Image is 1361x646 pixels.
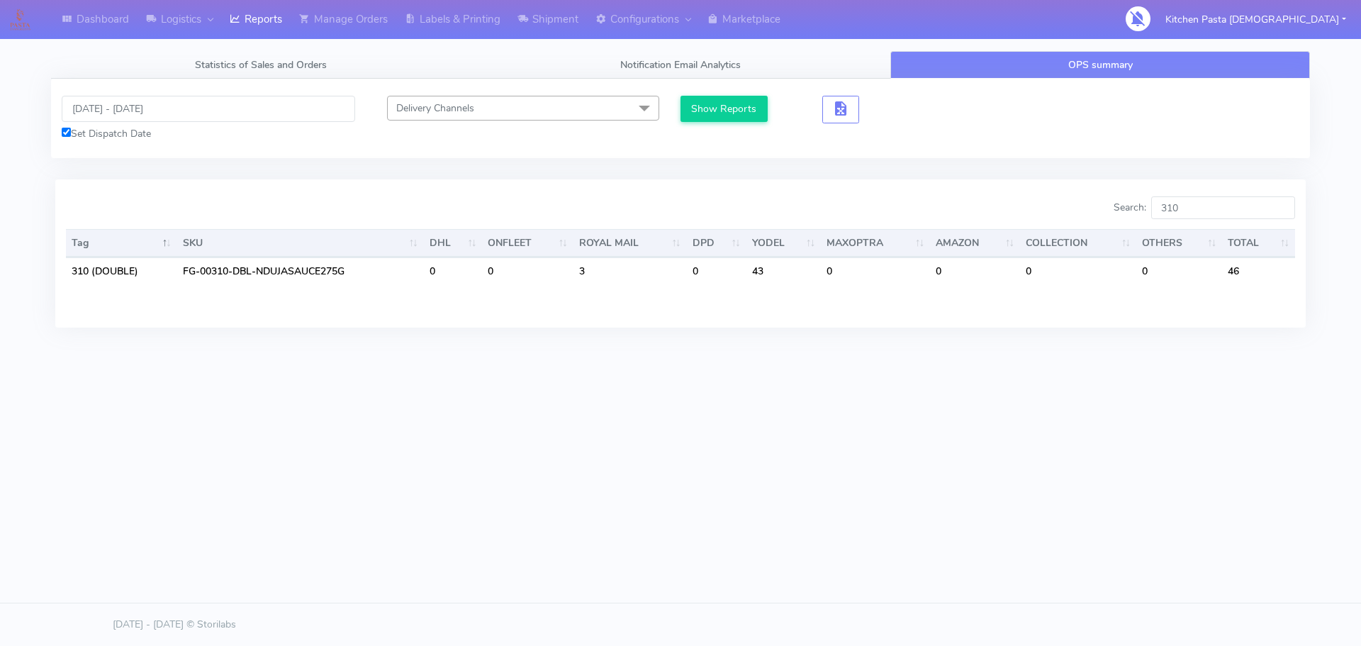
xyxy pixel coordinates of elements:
td: 0 [1136,257,1222,284]
td: 0 [687,257,746,284]
td: 0 [930,257,1020,284]
th: ROYAL MAIL : activate to sort column ascending [573,229,687,257]
th: COLLECTION : activate to sort column ascending [1020,229,1136,257]
th: ONFLEET : activate to sort column ascending [482,229,573,257]
td: 0 [1020,257,1136,284]
span: Statistics of Sales and Orders [195,58,327,72]
th: DPD : activate to sort column ascending [687,229,746,257]
span: Delivery Channels [396,101,474,115]
th: TOTAL : activate to sort column ascending [1222,229,1295,257]
td: 43 [746,257,822,284]
input: Search: [1151,196,1295,219]
td: 310 (DOUBLE) [66,257,177,284]
td: 0 [424,257,483,284]
button: Show Reports [680,96,768,122]
div: Set Dispatch Date [62,126,355,141]
span: Notification Email Analytics [620,58,741,72]
td: 3 [573,257,687,284]
td: FG-00310-DBL-NDUJASAUCE275G [177,257,424,284]
th: Tag: activate to sort column descending [66,229,177,257]
td: 0 [482,257,573,284]
ul: Tabs [51,51,1310,79]
button: Kitchen Pasta [DEMOGRAPHIC_DATA] [1155,5,1357,34]
th: SKU: activate to sort column ascending [177,229,424,257]
th: DHL : activate to sort column ascending [424,229,483,257]
th: YODEL : activate to sort column ascending [746,229,822,257]
th: MAXOPTRA : activate to sort column ascending [821,229,930,257]
label: Search: [1114,196,1295,219]
th: AMAZON : activate to sort column ascending [930,229,1020,257]
td: 46 [1222,257,1295,284]
input: Pick the Daterange [62,96,355,122]
span: OPS summary [1068,58,1133,72]
th: OTHERS : activate to sort column ascending [1136,229,1222,257]
td: 0 [821,257,930,284]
